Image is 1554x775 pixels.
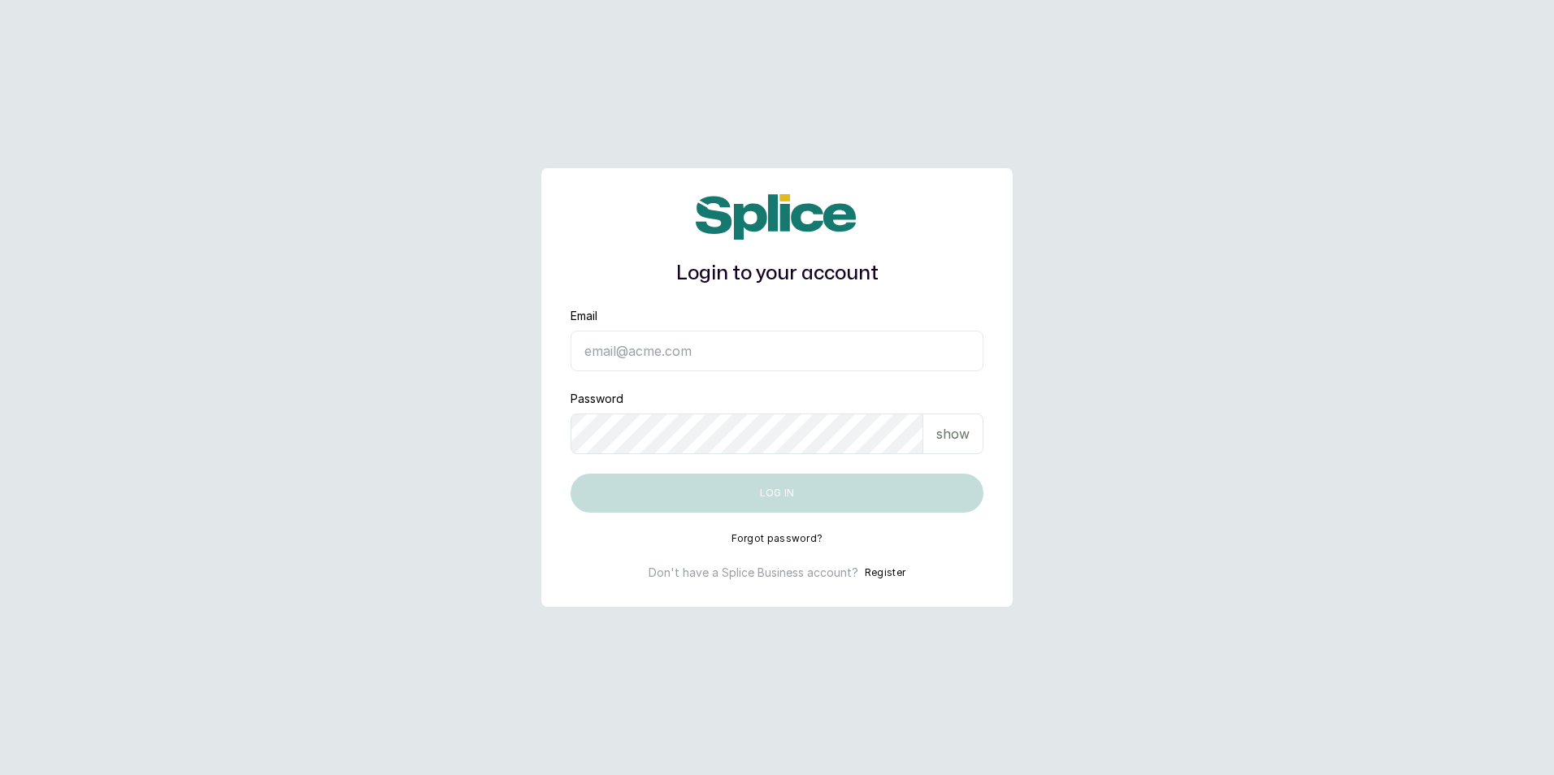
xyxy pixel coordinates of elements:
button: Log in [571,474,983,513]
h1: Login to your account [571,259,983,288]
label: Password [571,391,623,407]
input: email@acme.com [571,331,983,371]
p: Don't have a Splice Business account? [649,565,858,581]
button: Register [865,565,905,581]
button: Forgot password? [731,532,823,545]
label: Email [571,308,597,324]
p: show [936,424,970,444]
